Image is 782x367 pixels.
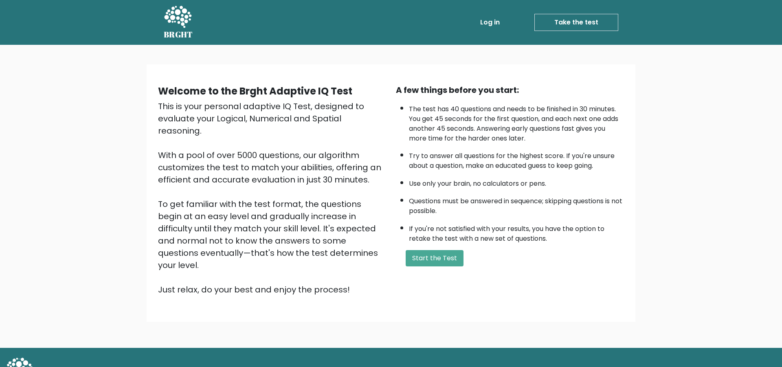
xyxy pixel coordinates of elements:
[409,220,624,244] li: If you're not satisfied with your results, you have the option to retake the test with a new set ...
[158,84,352,98] b: Welcome to the Brght Adaptive IQ Test
[477,14,503,31] a: Log in
[406,250,463,266] button: Start the Test
[158,100,386,296] div: This is your personal adaptive IQ Test, designed to evaluate your Logical, Numerical and Spatial ...
[164,3,193,42] a: BRGHT
[409,147,624,171] li: Try to answer all questions for the highest score. If you're unsure about a question, make an edu...
[409,192,624,216] li: Questions must be answered in sequence; skipping questions is not possible.
[409,100,624,143] li: The test has 40 questions and needs to be finished in 30 minutes. You get 45 seconds for the firs...
[396,84,624,96] div: A few things before you start:
[164,30,193,40] h5: BRGHT
[534,14,618,31] a: Take the test
[409,175,624,189] li: Use only your brain, no calculators or pens.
